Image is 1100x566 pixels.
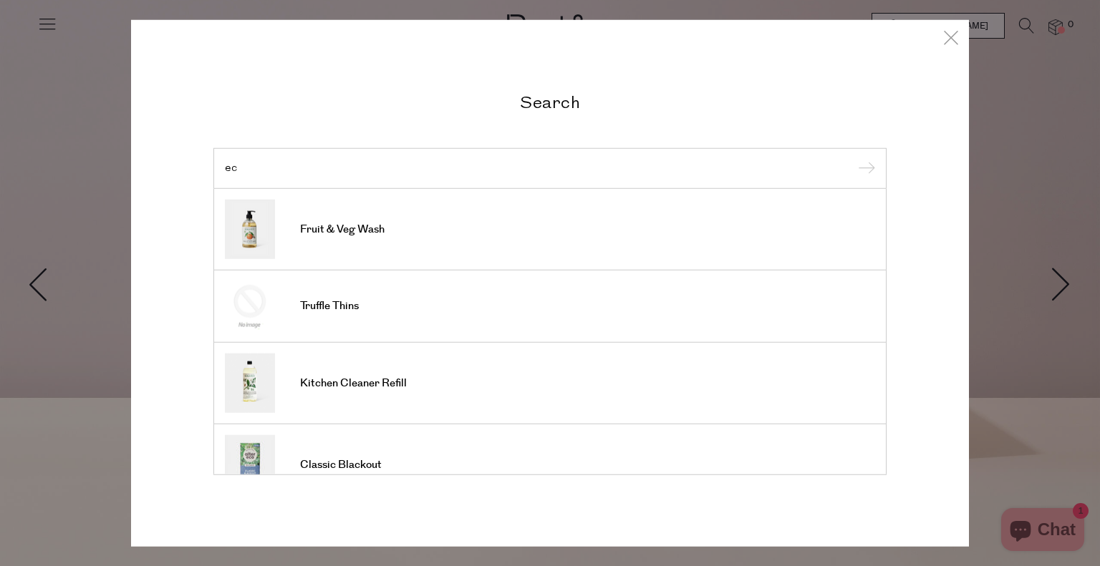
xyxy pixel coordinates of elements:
a: Classic Blackout [225,435,875,494]
img: Fruit & Veg Wash [225,200,275,259]
img: Truffle Thins [225,281,275,331]
h2: Search [213,91,887,112]
img: Kitchen Cleaner Refill [225,353,275,413]
a: Fruit & Veg Wash [225,200,875,259]
input: Search [225,162,875,173]
span: Classic Blackout [300,458,382,472]
span: Truffle Thins [300,299,359,313]
span: Fruit & Veg Wash [300,223,385,237]
span: Kitchen Cleaner Refill [300,376,407,391]
a: Truffle Thins [225,281,875,331]
img: Classic Blackout [225,435,275,494]
a: Kitchen Cleaner Refill [225,353,875,413]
